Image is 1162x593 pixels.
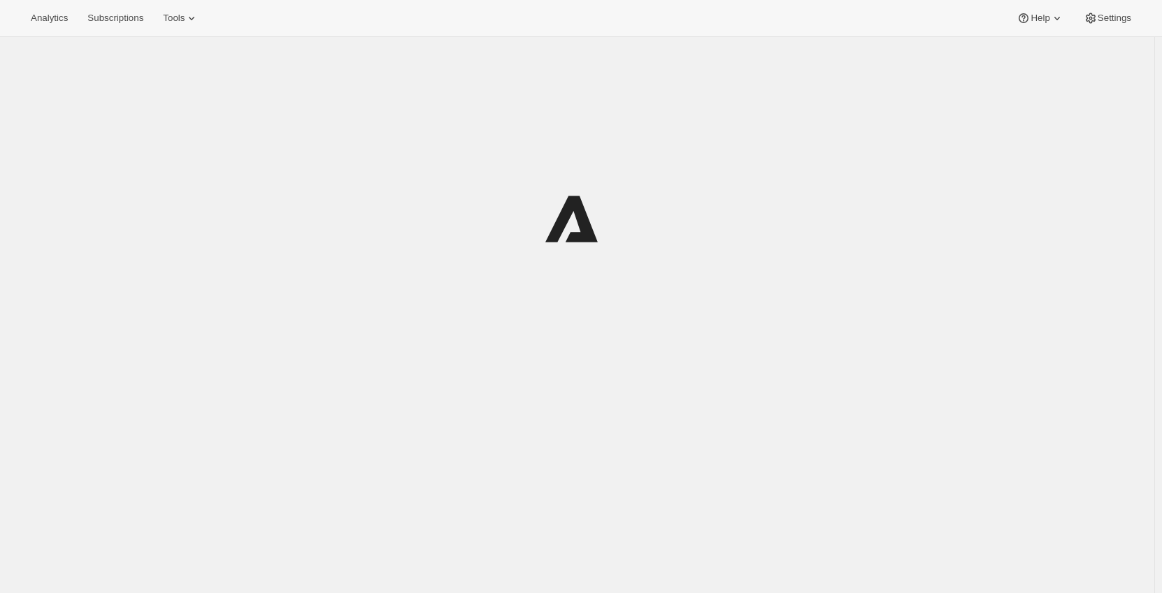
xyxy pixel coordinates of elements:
button: Tools [155,8,207,28]
button: Subscriptions [79,8,152,28]
span: Help [1031,13,1049,24]
button: Help [1008,8,1072,28]
span: Tools [163,13,185,24]
span: Analytics [31,13,68,24]
button: Analytics [22,8,76,28]
span: Settings [1098,13,1131,24]
span: Subscriptions [87,13,143,24]
button: Settings [1075,8,1140,28]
